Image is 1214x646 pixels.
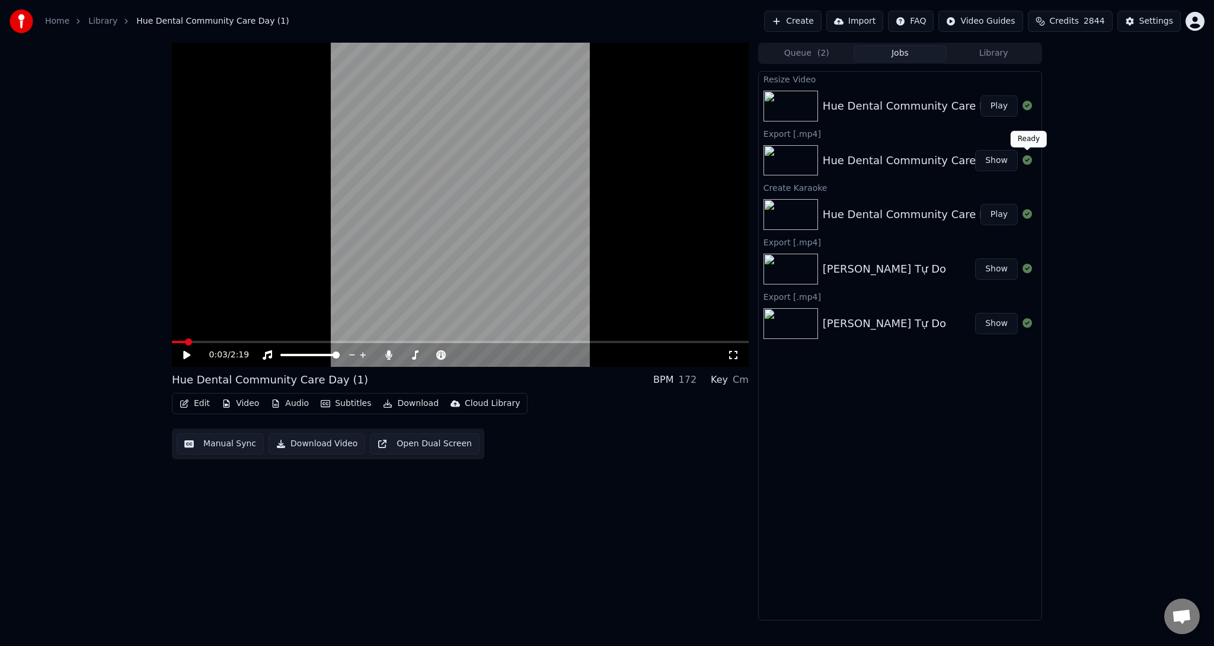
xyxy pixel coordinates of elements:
div: [PERSON_NAME] Tự Do [823,315,946,332]
button: Edit [175,395,215,412]
button: Open Dual Screen [370,433,480,455]
div: Settings [1139,15,1173,27]
div: 172 [679,373,697,387]
div: Cm [733,373,749,387]
div: BPM [653,373,673,387]
button: Download [378,395,443,412]
div: Export [.mp4] [759,126,1042,140]
div: Cloud Library [465,398,520,410]
button: Audio [266,395,314,412]
div: Open chat [1164,599,1200,634]
button: Download Video [269,433,365,455]
div: Hue Dental Community Care Day (1) [823,98,1019,114]
div: [PERSON_NAME] Tự Do [823,261,946,277]
button: Video Guides [938,11,1023,32]
div: Hue Dental Community Care Day (1) [823,152,1019,169]
span: Hue Dental Community Care Day (1) [136,15,289,27]
button: Show [975,258,1018,280]
button: Credits2844 [1028,11,1113,32]
button: Import [826,11,883,32]
button: FAQ [888,11,934,32]
button: Show [975,313,1018,334]
div: Create Karaoke [759,180,1042,194]
span: ( 2 ) [817,47,829,59]
button: Create [764,11,822,32]
a: Home [45,15,69,27]
div: Hue Dental Community Care Day (1) [172,372,368,388]
button: Show [975,150,1018,171]
span: Credits [1050,15,1079,27]
button: Subtitles [316,395,376,412]
button: Library [947,45,1040,62]
button: Settings [1117,11,1181,32]
button: Video [217,395,264,412]
span: 0:03 [209,349,228,361]
button: Play [980,95,1018,117]
button: Jobs [854,45,947,62]
button: Play [980,204,1018,225]
div: Resize Video [759,72,1042,86]
div: Hue Dental Community Care Day (1) [823,206,1019,223]
div: Key [711,373,728,387]
nav: breadcrumb [45,15,289,27]
div: Export [.mp4] [759,235,1042,249]
button: Manual Sync [177,433,264,455]
span: 2:19 [231,349,249,361]
button: Queue [760,45,854,62]
a: Library [88,15,117,27]
div: Ready [1011,131,1047,148]
img: youka [9,9,33,33]
div: Export [.mp4] [759,289,1042,303]
span: 2844 [1084,15,1105,27]
div: / [209,349,238,361]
